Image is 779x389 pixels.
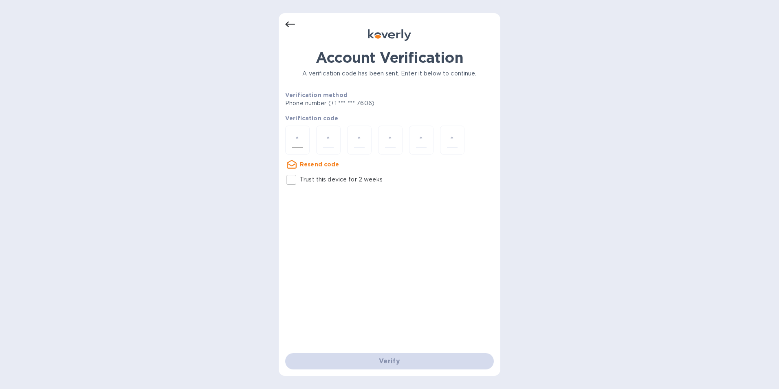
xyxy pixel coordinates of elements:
b: Verification method [285,92,348,98]
p: A verification code has been sent. Enter it below to continue. [285,69,494,78]
p: Trust this device for 2 weeks [300,175,383,184]
h1: Account Verification [285,49,494,66]
p: Phone number (+1 *** *** 7606) [285,99,437,108]
u: Resend code [300,161,339,168]
p: Verification code [285,114,494,122]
